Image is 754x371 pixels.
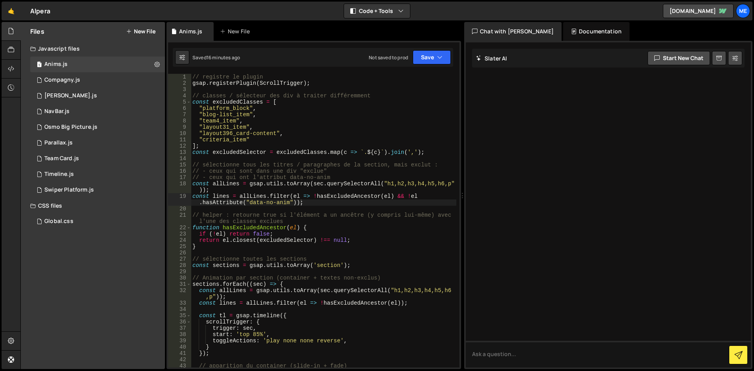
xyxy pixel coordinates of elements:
h2: Files [30,27,44,36]
div: 31 [168,281,191,287]
div: 4 [168,93,191,99]
div: Chat with [PERSON_NAME] [464,22,562,41]
div: 33 [168,300,191,306]
div: 27 [168,256,191,262]
div: 25 [168,243,191,250]
div: 9 [168,124,191,130]
button: Save [413,50,451,64]
div: 16285/44875.js [30,166,165,182]
h2: Slater AI [476,55,507,62]
div: 16 [168,168,191,174]
button: Code + Tools [344,4,410,18]
div: CSS files [21,198,165,214]
div: 3 [168,86,191,93]
div: 16285/43939.js [30,151,165,166]
div: 16285/45492.js [30,135,165,151]
div: 21 [168,212,191,225]
div: 39 [168,338,191,344]
div: 2 [168,80,191,86]
div: [PERSON_NAME].js [44,92,97,99]
div: 12 [168,143,191,149]
div: 22 [168,225,191,231]
div: 29 [168,269,191,275]
div: 26 [168,250,191,256]
div: 16285/44885.js [30,104,165,119]
div: Timeline.js [44,171,74,178]
div: Global.css [44,218,73,225]
div: 43 [168,363,191,369]
div: 8 [168,118,191,124]
div: 16285/44080.js [30,72,165,88]
div: Documentation [563,22,630,41]
div: Anims.js [179,27,202,35]
div: Swiper Platform.js [44,186,94,194]
div: 38 [168,331,191,338]
div: 24 [168,237,191,243]
div: NavBar.js [44,108,70,115]
a: 🤙 [2,2,21,20]
div: Parallax.js [44,139,73,146]
div: 23 [168,231,191,237]
span: 1 [37,62,42,68]
div: 20 [168,206,191,212]
div: 36 [168,319,191,325]
div: New File [220,27,253,35]
a: Me [736,4,750,18]
div: 19 [168,193,191,206]
div: 16285/43961.js [30,182,165,198]
div: 40 [168,344,191,350]
div: 35 [168,313,191,319]
a: [DOMAIN_NAME] [663,4,734,18]
div: 16285/44842.js [30,119,165,135]
div: 17 [168,174,191,181]
div: Anims.js [44,61,68,68]
button: Start new chat [648,51,710,65]
div: Osmo Big Picture.js [44,124,97,131]
div: 42 [168,356,191,363]
div: 41 [168,350,191,356]
div: 37 [168,325,191,331]
div: Compagny.js [44,77,80,84]
div: 7 [168,111,191,118]
div: Alpera [30,6,50,16]
div: 6 [168,105,191,111]
div: Saved [192,54,240,61]
div: 16285/44894.js [30,57,165,72]
div: 28 [168,262,191,269]
div: 18 [168,181,191,193]
div: Team Card.js [44,155,79,162]
div: 10 [168,130,191,137]
div: 16285/45494.js [30,88,165,104]
button: New File [126,28,156,35]
div: 16 minutes ago [207,54,240,61]
div: Not saved to prod [369,54,408,61]
div: 1 [168,74,191,80]
div: 30 [168,275,191,281]
div: 14 [168,155,191,162]
div: 16285/43940.css [30,214,165,229]
div: 11 [168,137,191,143]
div: 13 [168,149,191,155]
div: 5 [168,99,191,105]
div: 34 [168,306,191,313]
div: 32 [168,287,191,300]
div: 15 [168,162,191,168]
div: Javascript files [21,41,165,57]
